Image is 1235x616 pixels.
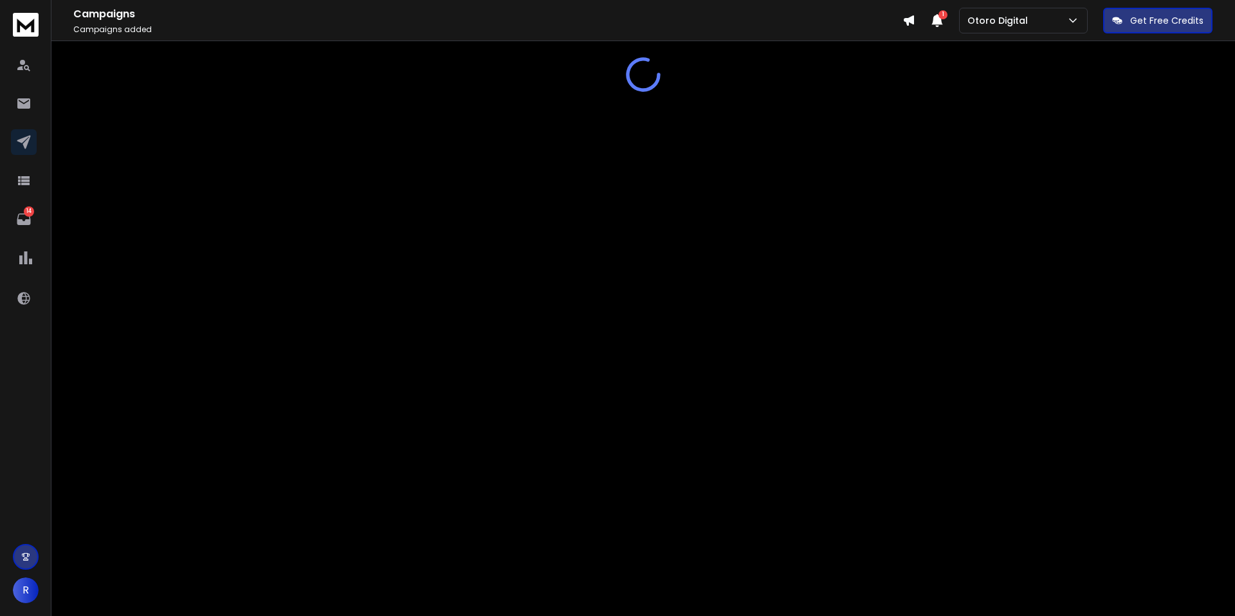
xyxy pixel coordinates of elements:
button: Get Free Credits [1103,8,1212,33]
button: R [13,577,39,603]
p: Otoro Digital [967,14,1033,27]
p: Campaigns added [73,24,902,35]
p: 14 [24,206,34,217]
p: Get Free Credits [1130,14,1203,27]
img: logo [13,13,39,37]
span: 1 [938,10,947,19]
h1: Campaigns [73,6,902,22]
a: 14 [11,206,37,232]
